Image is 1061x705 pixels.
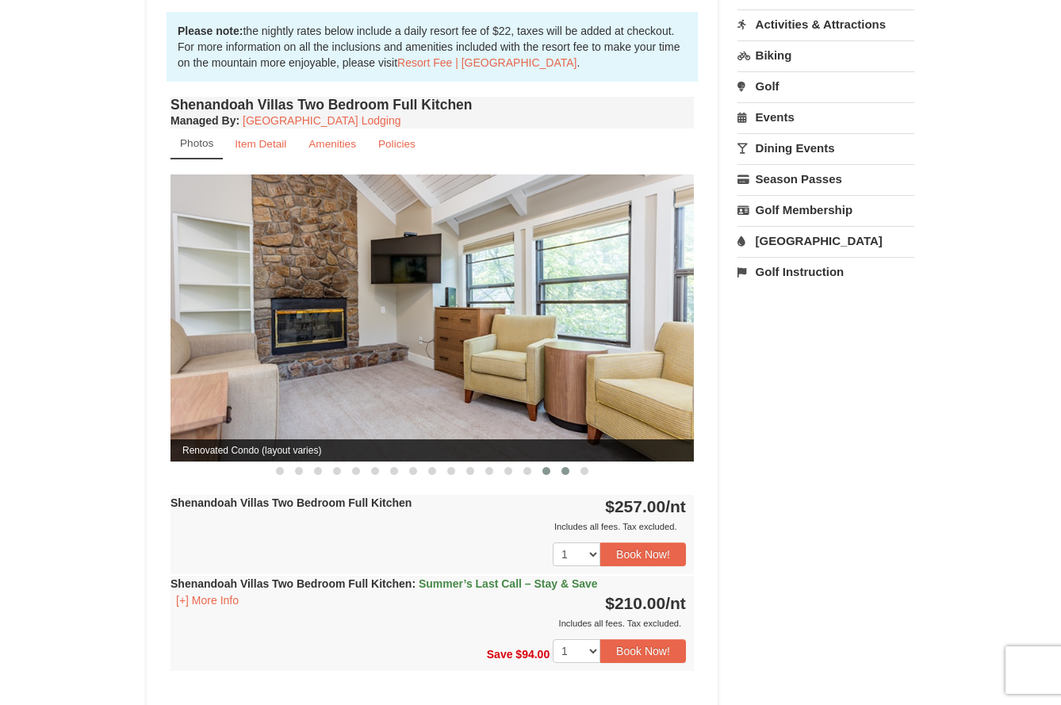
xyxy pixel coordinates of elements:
span: $94.00 [515,648,550,661]
a: Resort Fee | [GEOGRAPHIC_DATA] [397,56,576,69]
small: Policies [378,138,416,150]
a: Golf Instruction [737,257,914,286]
div: Includes all fees. Tax excluded. [170,615,686,631]
span: Save [487,648,513,661]
a: [GEOGRAPHIC_DATA] Lodging [243,114,400,127]
div: the nightly rates below include a daily resort fee of $22, taxes will be added at checkout. For m... [167,12,698,82]
a: Activities & Attractions [737,10,914,39]
span: Managed By [170,114,236,127]
small: Photos [180,137,213,149]
span: /nt [665,594,686,612]
button: Book Now! [600,639,686,663]
a: [GEOGRAPHIC_DATA] [737,226,914,255]
a: Golf Membership [737,195,914,224]
button: Book Now! [600,542,686,566]
span: $210.00 [605,594,665,612]
a: Item Detail [224,128,297,159]
small: Item Detail [235,138,286,150]
a: Golf [737,71,914,101]
a: Events [737,102,914,132]
strong: Shenandoah Villas Two Bedroom Full Kitchen [170,496,412,509]
strong: Shenandoah Villas Two Bedroom Full Kitchen [170,577,598,590]
h4: Shenandoah Villas Two Bedroom Full Kitchen [170,97,694,113]
a: Photos [170,128,223,159]
a: Amenities [298,128,366,159]
button: [+] More Info [170,592,244,609]
a: Season Passes [737,164,914,193]
small: Amenities [308,138,356,150]
img: Renovated Condo (layout varies) [170,174,694,461]
span: /nt [665,497,686,515]
span: Summer’s Last Call – Stay & Save [419,577,598,590]
strong: : [170,114,239,127]
div: Includes all fees. Tax excluded. [170,519,686,534]
strong: Please note: [178,25,243,37]
a: Biking [737,40,914,70]
strong: $257.00 [605,497,686,515]
a: Dining Events [737,133,914,163]
a: Policies [368,128,426,159]
span: : [412,577,416,590]
span: Renovated Condo (layout varies) [170,439,694,462]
